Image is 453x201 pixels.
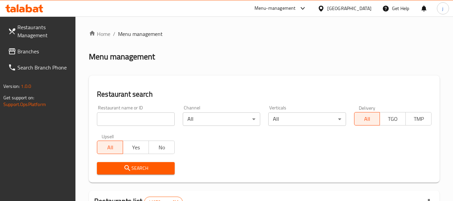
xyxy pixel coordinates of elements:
[327,5,372,12] div: [GEOGRAPHIC_DATA]
[102,164,169,172] span: Search
[149,141,175,154] button: No
[89,30,110,38] a: Home
[268,112,346,126] div: All
[354,112,380,125] button: All
[3,43,76,59] a: Branches
[3,82,20,91] span: Version:
[21,82,31,91] span: 1.0.0
[97,89,432,99] h2: Restaurant search
[254,4,296,12] div: Menu-management
[97,141,123,154] button: All
[126,143,146,152] span: Yes
[359,105,376,110] label: Delivery
[113,30,115,38] li: /
[102,134,114,139] label: Upsell
[357,114,378,124] span: All
[3,100,46,109] a: Support.OpsPlatform
[383,114,403,124] span: TGO
[97,162,174,174] button: Search
[405,112,432,125] button: TMP
[183,112,260,126] div: All
[442,5,443,12] span: j
[3,93,34,102] span: Get support on:
[97,112,174,126] input: Search for restaurant name or ID..
[100,143,120,152] span: All
[3,19,76,43] a: Restaurants Management
[89,30,440,38] nav: breadcrumb
[123,141,149,154] button: Yes
[152,143,172,152] span: No
[89,51,155,62] h2: Menu management
[380,112,406,125] button: TGO
[17,23,70,39] span: Restaurants Management
[17,47,70,55] span: Branches
[118,30,163,38] span: Menu management
[3,59,76,76] a: Search Branch Phone
[408,114,429,124] span: TMP
[17,63,70,71] span: Search Branch Phone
